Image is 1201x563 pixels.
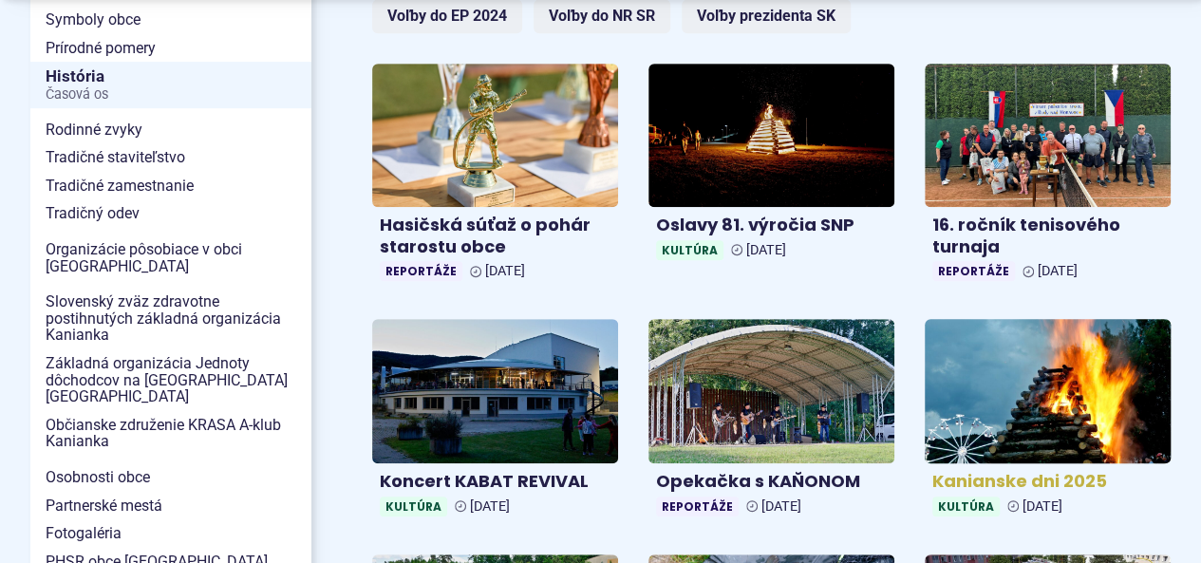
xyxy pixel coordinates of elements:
span: Reportáže [932,261,1015,281]
span: Slovenský zväz zdravotne postihnutých základná organizácia Kanianka [46,288,296,349]
a: Hasičská súťaž o pohár starostu obce Reportáže [DATE] [372,64,618,290]
a: Organizácie pôsobiace v obci [GEOGRAPHIC_DATA] [30,235,311,280]
a: Koncert KABAT REVIVAL Kultúra [DATE] [372,319,618,523]
a: Rodinné zvyky [30,116,311,144]
h4: Oslavy 81. výročia SNP [656,215,887,236]
span: [DATE] [470,498,510,515]
a: Prírodné pomery [30,34,311,63]
a: Osobnosti obce [30,463,311,492]
a: Opekačka s KAŇONOM Reportáže [DATE] [648,319,894,523]
span: Organizácie pôsobiace v obci [GEOGRAPHIC_DATA] [46,235,296,280]
span: Osobnosti obce [46,463,296,492]
a: Oslavy 81. výročia SNP Kultúra [DATE] [648,64,894,268]
h4: Hasičská súťaž o pohár starostu obce [380,215,610,257]
a: Občianske združenie KRASA A-klub Kanianka [30,411,311,456]
span: História [46,62,296,108]
span: Reportáže [656,497,739,516]
span: Rodinné zvyky [46,116,296,144]
span: [DATE] [1038,263,1078,279]
span: [DATE] [761,498,801,515]
span: Tradičné staviteľstvo [46,143,296,172]
a: Symboly obce [30,6,311,34]
span: Fotogaléria [46,519,296,548]
span: Kultúra [932,497,1000,516]
a: Slovenský zväz zdravotne postihnutých základná organizácia Kanianka [30,288,311,349]
a: 16. ročník tenisového turnaja Reportáže [DATE] [925,64,1171,290]
span: [DATE] [746,242,786,258]
a: Základná organizácia Jednoty dôchodcov na [GEOGRAPHIC_DATA] [GEOGRAPHIC_DATA] [30,349,311,411]
span: Kultúra [380,497,447,516]
span: Občianske združenie KRASA A-klub Kanianka [46,411,296,456]
h4: 16. ročník tenisového turnaja [932,215,1163,257]
span: Symboly obce [46,6,296,34]
span: Prírodné pomery [46,34,296,63]
span: [DATE] [1023,498,1062,515]
span: Kultúra [656,240,723,260]
a: Tradičné zamestnanie [30,172,311,200]
a: Kanianske dni 2025 Kultúra [DATE] [925,319,1171,523]
span: Tradičný odev [46,199,296,228]
h4: Koncert KABAT REVIVAL [380,471,610,493]
a: HistóriaČasová os [30,62,311,108]
a: Tradičný odev [30,199,311,228]
h4: Opekačka s KAŇONOM [656,471,887,493]
span: Reportáže [380,261,462,281]
span: Základná organizácia Jednoty dôchodcov na [GEOGRAPHIC_DATA] [GEOGRAPHIC_DATA] [46,349,296,411]
span: [DATE] [485,263,525,279]
a: Partnerské mestá [30,492,311,520]
span: Partnerské mestá [46,492,296,520]
span: Tradičné zamestnanie [46,172,296,200]
a: Tradičné staviteľstvo [30,143,311,172]
a: Fotogaléria [30,519,311,548]
h4: Kanianske dni 2025 [932,471,1163,493]
span: Časová os [46,87,296,103]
